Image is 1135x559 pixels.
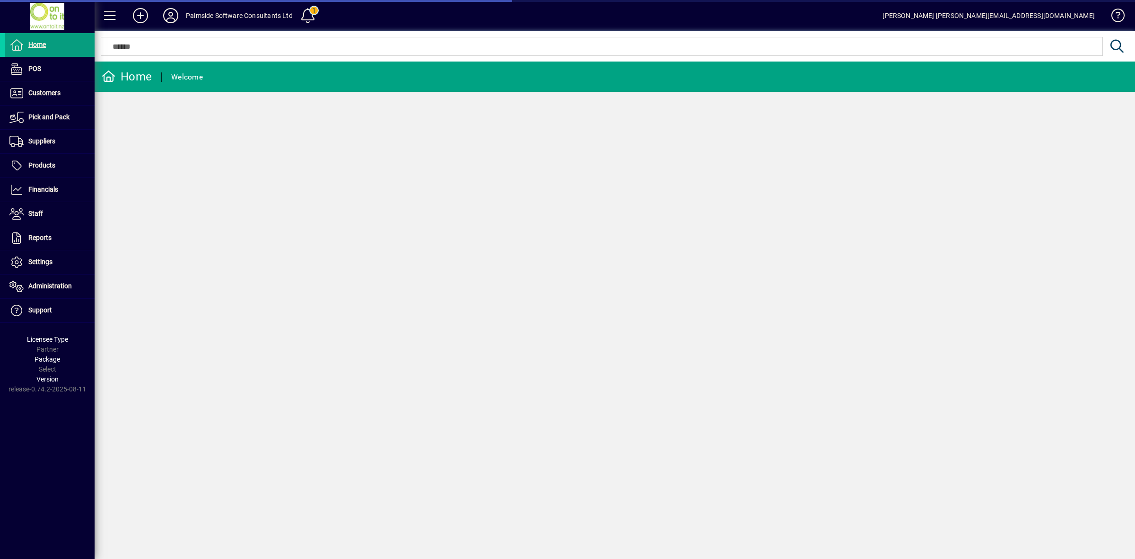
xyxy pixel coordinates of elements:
[28,65,41,72] span: POS
[5,130,95,153] a: Suppliers
[28,306,52,314] span: Support
[125,7,156,24] button: Add
[28,186,58,193] span: Financials
[28,89,61,97] span: Customers
[36,375,59,383] span: Version
[28,41,46,48] span: Home
[28,234,52,241] span: Reports
[5,250,95,274] a: Settings
[5,226,95,250] a: Reports
[171,70,203,85] div: Welcome
[156,7,186,24] button: Profile
[102,69,152,84] div: Home
[186,8,293,23] div: Palmside Software Consultants Ltd
[5,106,95,129] a: Pick and Pack
[5,299,95,322] a: Support
[28,161,55,169] span: Products
[5,57,95,81] a: POS
[5,178,95,202] a: Financials
[28,113,70,121] span: Pick and Pack
[5,202,95,226] a: Staff
[5,81,95,105] a: Customers
[1104,2,1123,33] a: Knowledge Base
[28,258,52,266] span: Settings
[882,8,1095,23] div: [PERSON_NAME] [PERSON_NAME][EMAIL_ADDRESS][DOMAIN_NAME]
[28,137,55,145] span: Suppliers
[35,355,60,363] span: Package
[28,282,72,290] span: Administration
[5,275,95,298] a: Administration
[27,336,68,343] span: Licensee Type
[28,210,43,217] span: Staff
[5,154,95,177] a: Products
